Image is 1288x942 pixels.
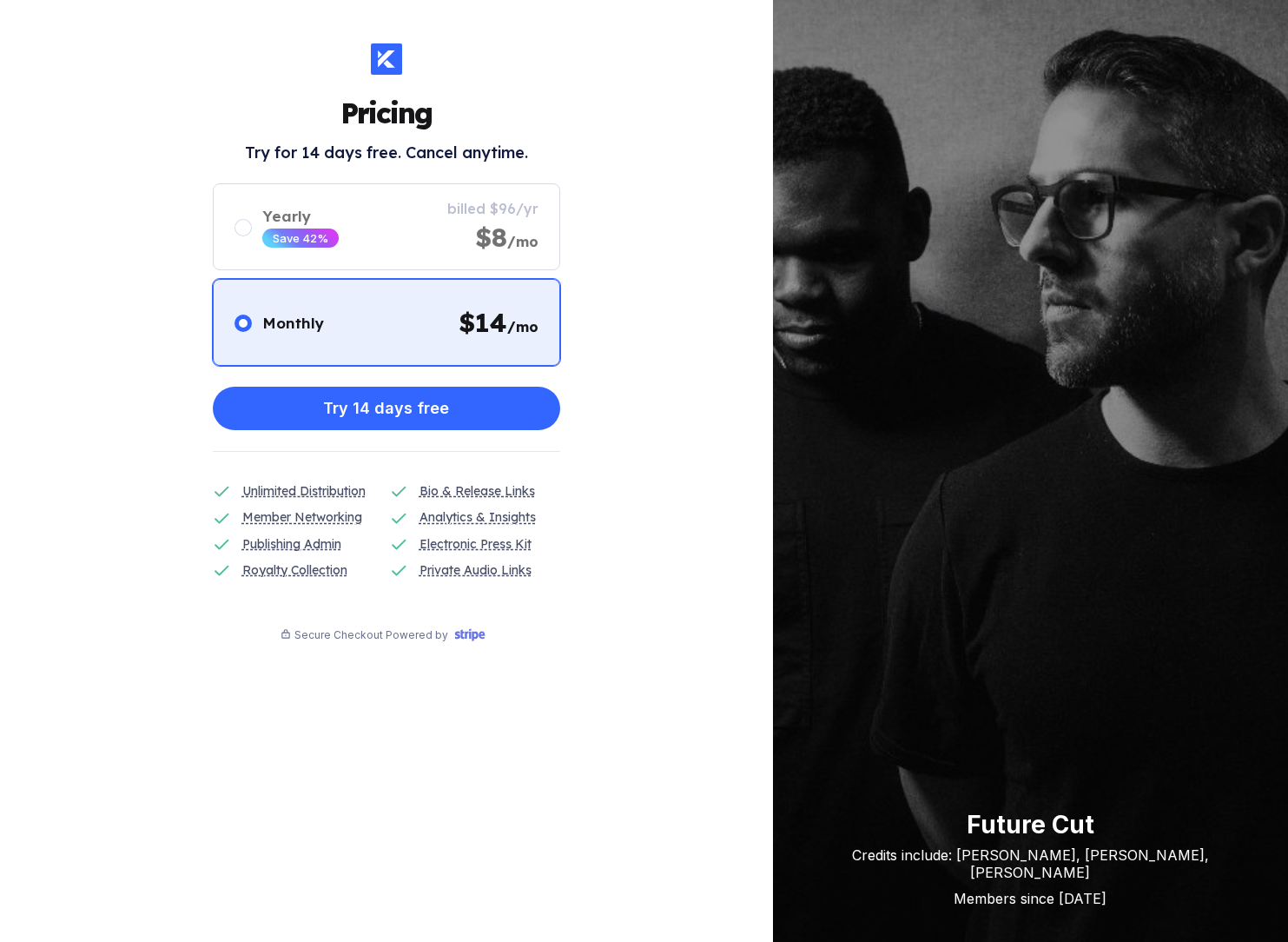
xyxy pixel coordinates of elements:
[447,200,538,217] div: billed $96/yr
[419,534,532,554] div: Electronic Press Kit
[459,306,538,339] div: $ 14
[245,143,528,163] h2: Try for 14 days free. Cancel anytime.
[262,314,324,332] div: Monthly
[507,233,538,250] span: /mo
[242,561,347,580] div: Royalty Collection
[242,534,341,554] div: Publishing Admin
[419,561,532,580] div: Private Audio Links
[808,810,1253,839] div: Future Cut
[475,221,538,254] div: $8
[242,507,362,527] div: Member Networking
[323,391,449,426] div: Try 14 days free
[507,318,538,335] span: /mo
[808,846,1253,881] div: Credits include: [PERSON_NAME], [PERSON_NAME], [PERSON_NAME]
[242,481,366,501] div: Unlimited Distribution
[419,481,535,501] div: Bio & Release Links
[294,628,448,641] div: Secure Checkout Powered by
[340,96,432,130] h1: Pricing
[273,231,328,245] div: Save 42%
[419,507,536,527] div: Analytics & Insights
[262,207,339,225] div: Yearly
[213,387,560,430] button: Try 14 days free
[808,890,1253,907] div: Members since [DATE]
